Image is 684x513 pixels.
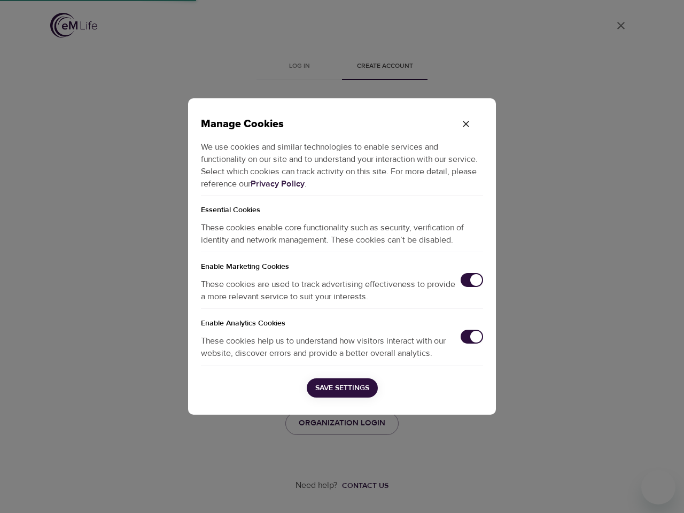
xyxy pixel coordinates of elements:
p: These cookies are used to track advertising effectiveness to provide a more relevant service to s... [201,278,461,303]
span: Save Settings [315,382,369,395]
p: Essential Cookies [201,196,483,216]
a: Privacy Policy [251,178,305,189]
h5: Enable Marketing Cookies [201,252,483,273]
h5: Enable Analytics Cookies [201,309,483,330]
button: Save Settings [307,378,378,398]
p: These cookies enable core functionality such as security, verification of identity and network ma... [201,216,483,252]
p: Manage Cookies [201,115,449,133]
p: These cookies help us to understand how visitors interact with our website, discover errors and p... [201,335,461,360]
p: We use cookies and similar technologies to enable services and functionality on our site and to u... [201,133,483,196]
